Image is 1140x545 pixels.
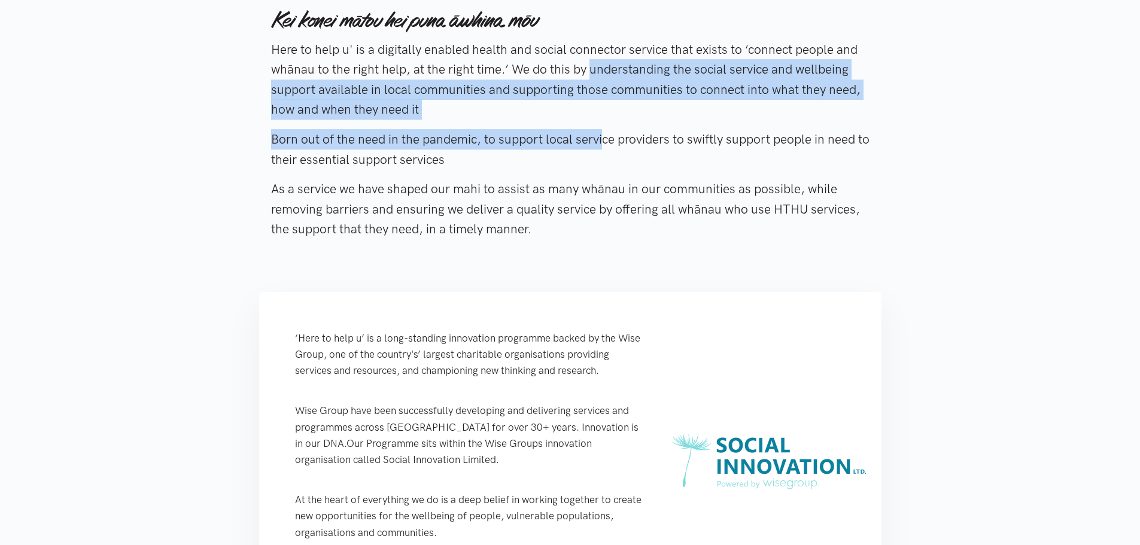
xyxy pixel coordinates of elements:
[295,330,646,379] p: ‘Here to help u’ is a long-standing innovation programme backed by the Wise Group, one of the cou...
[271,39,870,120] p: Here to help u' is a digitally enabled health and social connector service that exists to ‘connec...
[295,492,646,541] p: At the heart of everything we do is a deep belief in working together to create new opportunities...
[271,129,870,169] p: Born out of the need in the pandemic, to support local service providers to swiftly support peopl...
[295,403,646,468] p: Wise Group have been successfully developing and delivering services and programmes across [GEOGR...
[271,179,870,239] p: As a service we have shaped our mahi to assist as many whānau in our communities as possible, whi...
